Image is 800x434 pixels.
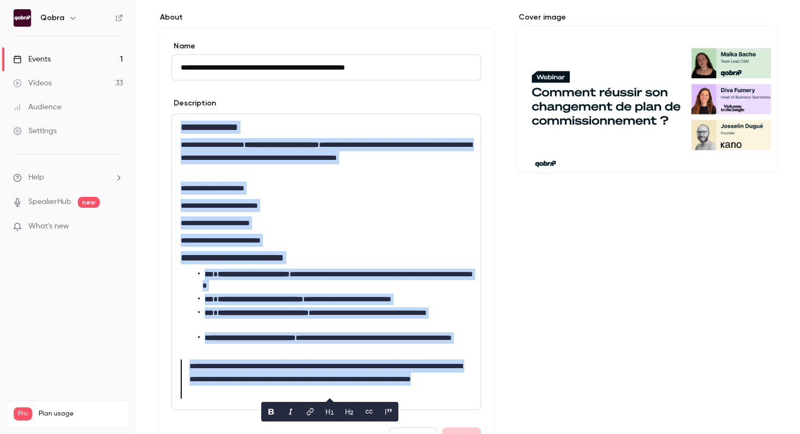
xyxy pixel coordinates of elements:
[13,78,52,89] div: Videos
[28,196,71,208] a: SpeakerHub
[14,407,32,420] span: Pro
[40,13,64,23] h6: Qobra
[282,403,299,420] button: italic
[172,114,481,410] div: editor
[28,172,44,183] span: Help
[380,403,397,420] button: blockquote
[13,54,51,65] div: Events
[262,403,280,420] button: bold
[171,98,216,109] label: Description
[158,12,495,23] label: About
[171,114,481,410] section: description
[13,126,57,137] div: Settings
[516,12,778,23] label: Cover image
[78,197,100,208] span: new
[13,172,123,183] li: help-dropdown-opener
[28,221,69,232] span: What's new
[301,403,319,420] button: link
[110,222,123,232] iframe: Noticeable Trigger
[39,410,122,418] span: Plan usage
[14,9,31,27] img: Qobra
[13,102,61,113] div: Audience
[516,12,778,173] section: Cover image
[171,41,481,52] label: Name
